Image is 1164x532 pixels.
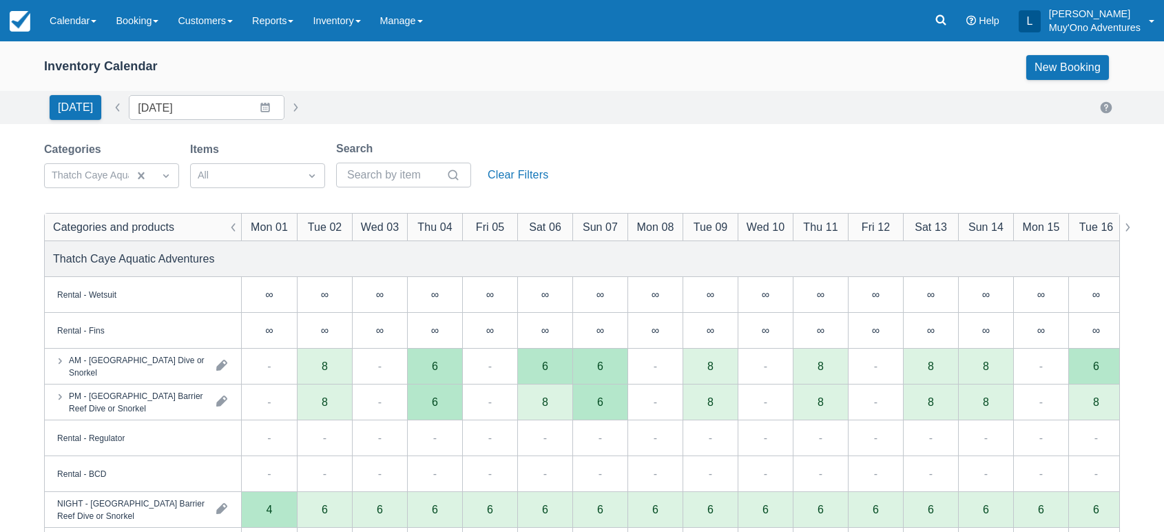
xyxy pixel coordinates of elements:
[517,492,572,528] div: 6
[267,504,273,515] div: 4
[958,492,1013,528] div: 6
[793,492,848,528] div: 6
[352,492,407,528] div: 6
[818,504,824,515] div: 6
[462,313,517,349] div: ∞
[57,497,205,522] div: NIGHT - [GEOGRAPHIC_DATA] Barrier Reef Dive or Snorkel
[44,59,158,74] div: Inventory Calendar
[488,393,492,410] div: -
[762,289,769,300] div: ∞
[683,277,738,313] div: ∞
[376,325,384,336] div: ∞
[958,277,1013,313] div: ∞
[265,289,273,300] div: ∞
[57,288,116,300] div: Rental - Wetsuit
[1093,504,1099,515] div: 6
[983,360,989,371] div: 8
[819,429,822,446] div: -
[627,277,683,313] div: ∞
[347,163,444,187] input: Search by item
[707,325,714,336] div: ∞
[267,429,271,446] div: -
[683,492,738,528] div: 6
[377,504,383,515] div: 6
[848,492,903,528] div: 6
[378,393,382,410] div: -
[848,313,903,349] div: ∞
[53,250,215,267] div: Thatch Caye Aquatic Adventures
[984,465,988,482] div: -
[432,360,438,371] div: 6
[927,289,935,300] div: ∞
[267,393,271,410] div: -
[597,396,603,407] div: 6
[983,396,989,407] div: 8
[818,360,824,371] div: 8
[352,277,407,313] div: ∞
[190,141,225,158] label: Items
[654,358,657,374] div: -
[979,15,999,26] span: Help
[803,218,838,235] div: Thu 11
[738,492,793,528] div: 6
[984,429,988,446] div: -
[873,504,879,515] div: 6
[44,141,107,158] label: Categories
[462,492,517,528] div: 6
[966,16,976,25] i: Help
[159,169,173,183] span: Dropdown icon
[378,429,382,446] div: -
[57,467,106,480] div: Rental - BCD
[874,358,877,374] div: -
[323,429,326,446] div: -
[336,141,378,157] label: Search
[928,504,934,515] div: 6
[707,289,714,300] div: ∞
[874,429,877,446] div: -
[862,218,890,235] div: Fri 12
[583,218,618,235] div: Sun 07
[817,325,824,336] div: ∞
[487,504,493,515] div: 6
[968,218,1004,235] div: Sun 14
[652,289,659,300] div: ∞
[378,358,382,374] div: -
[543,465,547,482] div: -
[872,325,880,336] div: ∞
[69,354,205,378] div: AM - [GEOGRAPHIC_DATA] Dive or Snorkel
[50,95,101,120] button: [DATE]
[321,289,329,300] div: ∞
[1094,465,1098,482] div: -
[709,465,712,482] div: -
[251,218,288,235] div: Mon 01
[817,289,824,300] div: ∞
[407,313,462,349] div: ∞
[683,313,738,349] div: ∞
[542,504,548,515] div: 6
[764,358,767,374] div: -
[928,396,934,407] div: 8
[572,492,627,528] div: 6
[1092,289,1100,300] div: ∞
[322,396,328,407] div: 8
[1093,396,1099,407] div: 8
[352,313,407,349] div: ∞
[431,289,439,300] div: ∞
[927,325,935,336] div: ∞
[486,289,494,300] div: ∞
[928,360,934,371] div: 8
[818,396,824,407] div: 8
[1068,492,1123,528] div: 6
[541,325,549,336] div: ∞
[242,313,297,349] div: ∞
[53,218,174,235] div: Categories and products
[433,429,437,446] div: -
[793,313,848,349] div: ∞
[57,431,125,444] div: Rental - Regulator
[596,289,604,300] div: ∞
[738,277,793,313] div: ∞
[242,277,297,313] div: ∞
[1037,325,1045,336] div: ∞
[872,289,880,300] div: ∞
[1038,504,1044,515] div: 6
